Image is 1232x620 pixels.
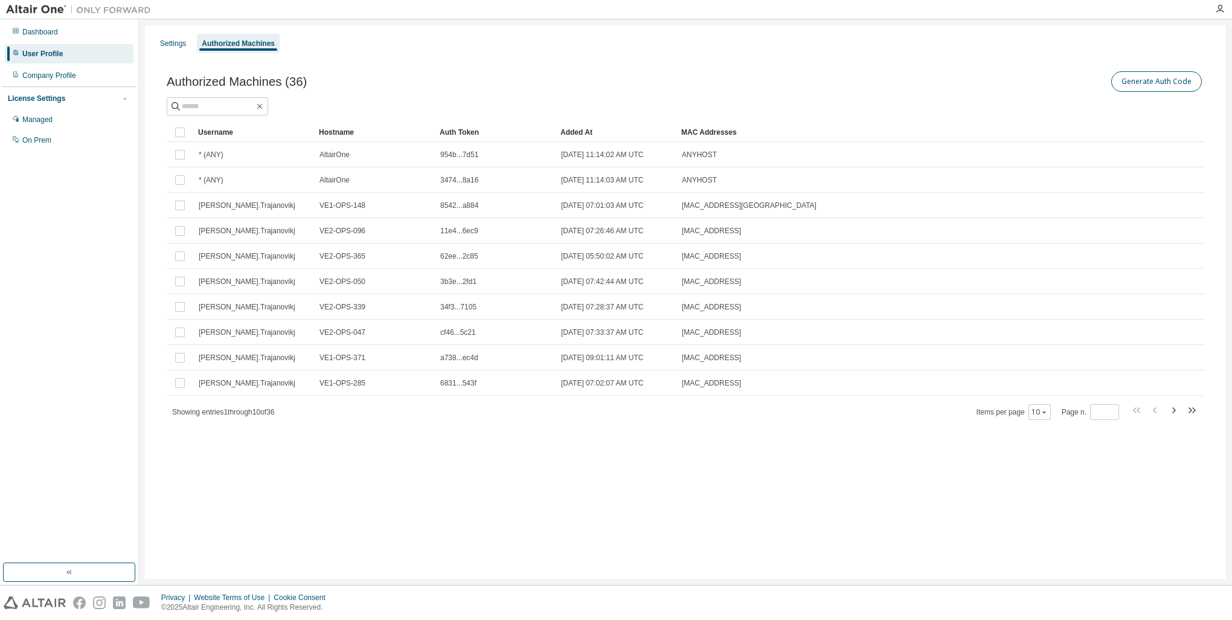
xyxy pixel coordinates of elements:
[319,226,365,236] span: VE2-OPS-096
[440,302,476,312] span: 34f3...7105
[1031,407,1048,417] button: 10
[561,302,644,312] span: [DATE] 07:28:37 AM UTC
[561,353,644,363] span: [DATE] 09:01:11 AM UTC
[561,226,644,236] span: [DATE] 07:26:46 AM UTC
[194,593,274,602] div: Website Terms of Use
[133,596,150,609] img: youtube.svg
[199,353,295,363] span: [PERSON_NAME].Trajanovikj
[73,596,86,609] img: facebook.svg
[319,277,365,286] span: VE2-OPS-050
[440,277,476,286] span: 3b3e...2fd1
[274,593,332,602] div: Cookie Consent
[682,175,717,185] span: ANYHOST
[167,75,307,89] span: Authorized Machines (36)
[440,175,478,185] span: 3474...8a16
[319,328,365,337] span: VE2-OPS-047
[561,201,644,210] span: [DATE] 07:01:03 AM UTC
[22,27,58,37] div: Dashboard
[198,123,309,142] div: Username
[561,251,644,261] span: [DATE] 05:50:02 AM UTC
[199,175,223,185] span: * (ANY)
[319,175,350,185] span: AltairOne
[977,404,1051,420] span: Items per page
[22,115,53,124] div: Managed
[440,251,478,261] span: 62ee...2c85
[22,49,63,59] div: User Profile
[199,328,295,337] span: [PERSON_NAME].Trajanovikj
[319,353,365,363] span: VE1-OPS-371
[682,302,741,312] span: [MAC_ADDRESS]
[440,150,478,160] span: 954b...7d51
[160,39,186,48] div: Settings
[682,353,741,363] span: [MAC_ADDRESS]
[319,123,430,142] div: Hostname
[199,302,295,312] span: [PERSON_NAME].Trajanovikj
[93,596,106,609] img: instagram.svg
[440,353,478,363] span: a738...ec4d
[319,150,350,160] span: AltairOne
[319,251,365,261] span: VE2-OPS-365
[6,4,157,16] img: Altair One
[440,328,476,337] span: cf46...5c21
[1062,404,1119,420] span: Page n.
[202,39,275,48] div: Authorized Machines
[682,201,817,210] span: [MAC_ADDRESS][GEOGRAPHIC_DATA]
[199,277,295,286] span: [PERSON_NAME].Trajanovikj
[319,302,365,312] span: VE2-OPS-339
[560,123,672,142] div: Added At
[22,135,51,145] div: On Prem
[682,378,741,388] span: [MAC_ADDRESS]
[172,408,275,416] span: Showing entries 1 through 10 of 36
[561,150,644,160] span: [DATE] 11:14:02 AM UTC
[161,602,333,613] p: © 2025 Altair Engineering, Inc. All Rights Reserved.
[440,201,478,210] span: 8542...a884
[199,226,295,236] span: [PERSON_NAME].Trajanovikj
[22,71,76,80] div: Company Profile
[440,123,551,142] div: Auth Token
[682,150,717,160] span: ANYHOST
[682,251,741,261] span: [MAC_ADDRESS]
[113,596,126,609] img: linkedin.svg
[319,201,365,210] span: VE1-OPS-148
[682,226,741,236] span: [MAC_ADDRESS]
[199,378,295,388] span: [PERSON_NAME].Trajanovikj
[681,123,1077,142] div: MAC Addresses
[1111,71,1202,92] button: Generate Auth Code
[4,596,66,609] img: altair_logo.svg
[561,277,644,286] span: [DATE] 07:42:44 AM UTC
[199,150,223,160] span: * (ANY)
[561,378,644,388] span: [DATE] 07:02:07 AM UTC
[561,328,644,337] span: [DATE] 07:33:37 AM UTC
[440,378,476,388] span: 6831...543f
[161,593,194,602] div: Privacy
[682,277,741,286] span: [MAC_ADDRESS]
[319,378,365,388] span: VE1-OPS-285
[199,201,295,210] span: [PERSON_NAME].Trajanovikj
[561,175,644,185] span: [DATE] 11:14:03 AM UTC
[440,226,478,236] span: 11e4...6ec9
[682,328,741,337] span: [MAC_ADDRESS]
[199,251,295,261] span: [PERSON_NAME].Trajanovikj
[8,94,65,103] div: License Settings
